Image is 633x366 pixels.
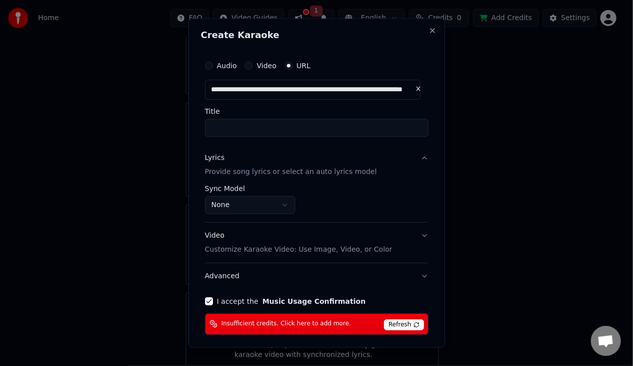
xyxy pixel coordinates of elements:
label: URL [297,63,311,70]
label: Video [257,63,276,70]
button: LyricsProvide song lyrics or select an auto lyrics model [205,145,429,186]
div: LyricsProvide song lyrics or select an auto lyrics model [205,185,429,222]
label: Title [205,108,429,115]
span: Insufficient credits. Click here to add more. [222,320,351,328]
p: Customize Karaoke Video: Use Image, Video, or Color [205,245,392,255]
p: Provide song lyrics or select an auto lyrics model [205,167,377,177]
button: I accept the [262,298,365,305]
h2: Create Karaoke [201,31,433,40]
label: Audio [217,63,237,70]
button: VideoCustomize Karaoke Video: Use Image, Video, or Color [205,223,429,263]
div: Lyrics [205,153,225,163]
button: Advanced [205,263,429,289]
label: Sync Model [205,185,295,192]
label: I accept the [217,298,366,305]
div: Video [205,231,392,255]
span: Refresh [384,319,424,330]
